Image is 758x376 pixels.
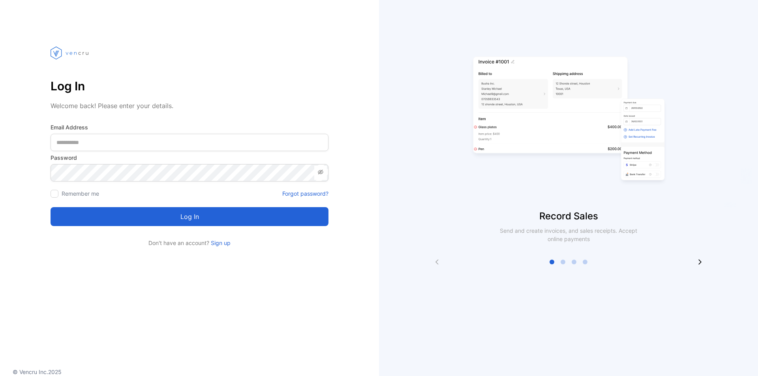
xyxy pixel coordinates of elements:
p: Log In [51,77,328,95]
img: vencru logo [51,32,90,74]
label: Email Address [51,123,328,131]
p: Don't have an account? [51,239,328,247]
label: Remember me [62,190,99,197]
p: Welcome back! Please enter your details. [51,101,328,110]
p: Send and create invoices, and sales receipts. Accept online payments [493,226,644,243]
p: Record Sales [379,209,758,223]
img: slider image [470,32,667,209]
a: Forgot password? [282,189,328,198]
a: Sign up [209,239,231,246]
label: Password [51,153,328,162]
button: Log in [51,207,328,226]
